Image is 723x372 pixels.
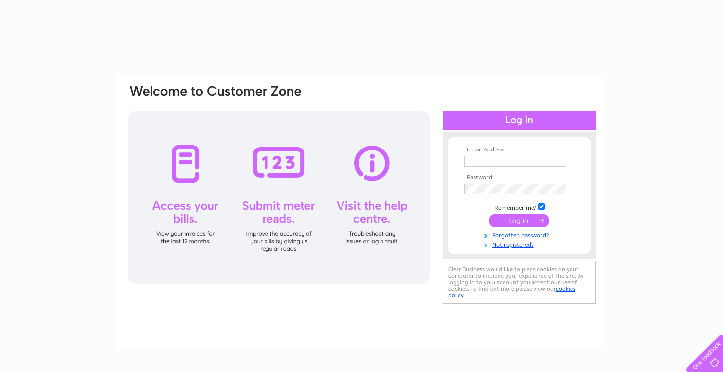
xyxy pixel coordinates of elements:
[462,147,576,153] th: Email Address:
[464,239,576,249] a: Not registered?
[448,285,575,298] a: cookies policy
[464,230,576,239] a: Forgotten password?
[462,202,576,212] td: Remember me?
[489,214,549,227] input: Submit
[462,174,576,181] th: Password:
[443,261,596,304] div: Clear Business would like to place cookies on your computer to improve your experience of the sit...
